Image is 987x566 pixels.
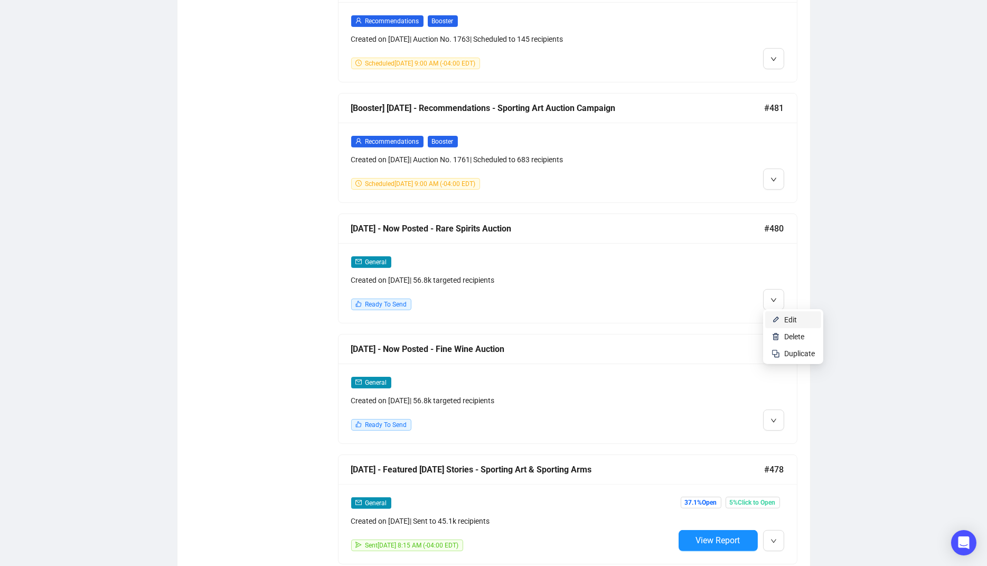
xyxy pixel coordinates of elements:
[765,101,784,115] span: #481
[772,332,780,341] img: svg+xml;base64,PHN2ZyB4bWxucz0iaHR0cDovL3d3dy53My5vcmcvMjAwMC9zdmciIHhtbG5zOnhsaW5rPSJodHRwOi8vd3...
[365,60,476,67] span: Scheduled [DATE] 9:00 AM (-04:00 EDT)
[351,395,674,406] div: Created on [DATE] | 56.8k targeted recipients
[681,497,721,508] span: 37.1% Open
[765,222,784,235] span: #480
[351,515,674,527] div: Created on [DATE] | Sent to 45.1k recipients
[365,180,476,188] span: Scheduled [DATE] 9:00 AM (-04:00 EDT)
[351,33,674,45] div: Created on [DATE] | Auction No. 1763 | Scheduled to 145 recipients
[355,421,362,428] span: like
[770,56,777,62] span: down
[365,258,387,266] span: General
[428,136,458,147] span: Booster
[355,60,362,66] span: clock-circle
[365,421,407,429] span: Ready To Send
[355,499,362,506] span: mail
[365,379,387,386] span: General
[365,301,407,308] span: Ready To Send
[784,332,804,341] span: Delete
[338,93,797,203] a: [Booster] [DATE] - Recommendations - Sporting Art Auction Campaign#481userRecommendationsBoosterC...
[355,301,362,307] span: like
[770,297,777,303] span: down
[351,342,765,356] div: [DATE] - Now Posted - Fine Wine Auction
[772,349,780,358] img: svg+xml;base64,PHN2ZyB4bWxucz0iaHR0cDovL3d3dy53My5vcmcvMjAwMC9zdmciIHdpZHRoPSIyNCIgaGVpZ2h0PSIyNC...
[772,316,780,324] img: svg+xml;base64,PHN2ZyB4bWxucz0iaHR0cDovL3d3dy53My5vcmcvMjAwMC9zdmciIHhtbG5zOnhsaW5rPSJodHRwOi8vd3...
[365,499,387,507] span: General
[726,497,780,508] span: 5% Click to Open
[365,138,419,145] span: Recommendations
[784,349,815,358] span: Duplicate
[355,542,362,548] span: send
[351,101,765,115] div: [Booster] [DATE] - Recommendations - Sporting Art Auction Campaign
[951,530,976,555] div: Open Intercom Messenger
[770,417,777,424] span: down
[355,17,362,24] span: user
[765,463,784,476] span: #478
[770,177,777,183] span: down
[355,379,362,385] span: mail
[338,214,797,323] a: [DATE] - Now Posted - Rare Spirits Auction#480mailGeneralCreated on [DATE]| 56.8k targeted recipi...
[770,538,777,544] span: down
[784,316,797,324] span: Edit
[428,15,458,27] span: Booster
[679,530,758,551] button: View Report
[355,180,362,187] span: clock-circle
[365,17,419,25] span: Recommendations
[351,463,765,476] div: [DATE] - Featured [DATE] Stories - Sporting Art & Sporting Arms
[338,454,797,564] a: [DATE] - Featured [DATE] Stories - Sporting Art & Sporting Arms#478mailGeneralCreated on [DATE]| ...
[351,274,674,286] div: Created on [DATE] | 56.8k targeted recipients
[696,535,740,545] span: View Report
[355,258,362,265] span: mail
[351,154,674,165] div: Created on [DATE] | Auction No. 1761 | Scheduled to 683 recipients
[338,334,797,444] a: [DATE] - Now Posted - Fine Wine Auction#479mailGeneralCreated on [DATE]| 56.8k targeted recipient...
[355,138,362,144] span: user
[351,222,765,235] div: [DATE] - Now Posted - Rare Spirits Auction
[365,542,459,549] span: Sent [DATE] 8:15 AM (-04:00 EDT)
